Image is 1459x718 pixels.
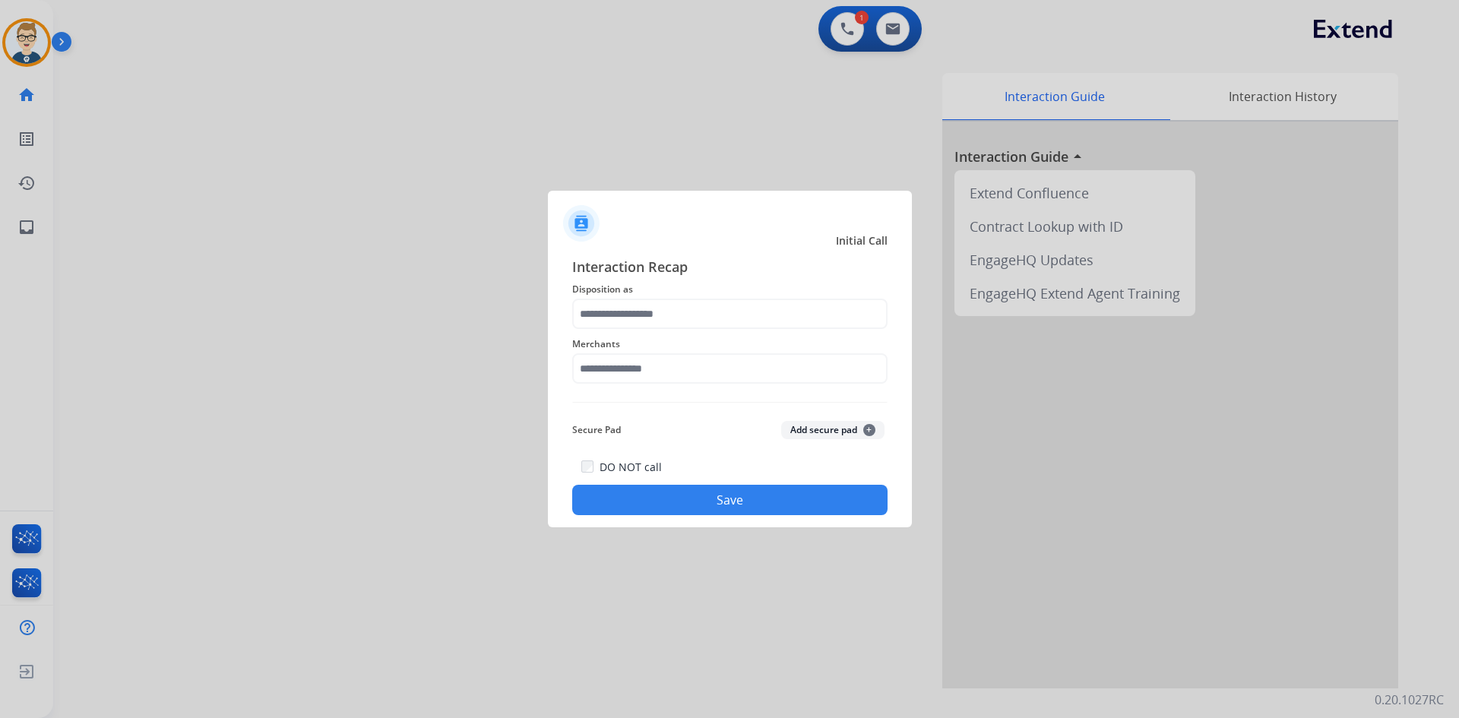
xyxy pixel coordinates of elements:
img: contactIcon [563,205,600,242]
span: Interaction Recap [572,256,888,280]
span: Disposition as [572,280,888,299]
span: + [863,424,875,436]
p: 0.20.1027RC [1375,691,1444,709]
button: Save [572,485,888,515]
img: contact-recap-line.svg [572,402,888,403]
span: Secure Pad [572,421,621,439]
span: Initial Call [836,233,888,248]
button: Add secure pad+ [781,421,885,439]
span: Merchants [572,335,888,353]
label: DO NOT call [600,460,662,475]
